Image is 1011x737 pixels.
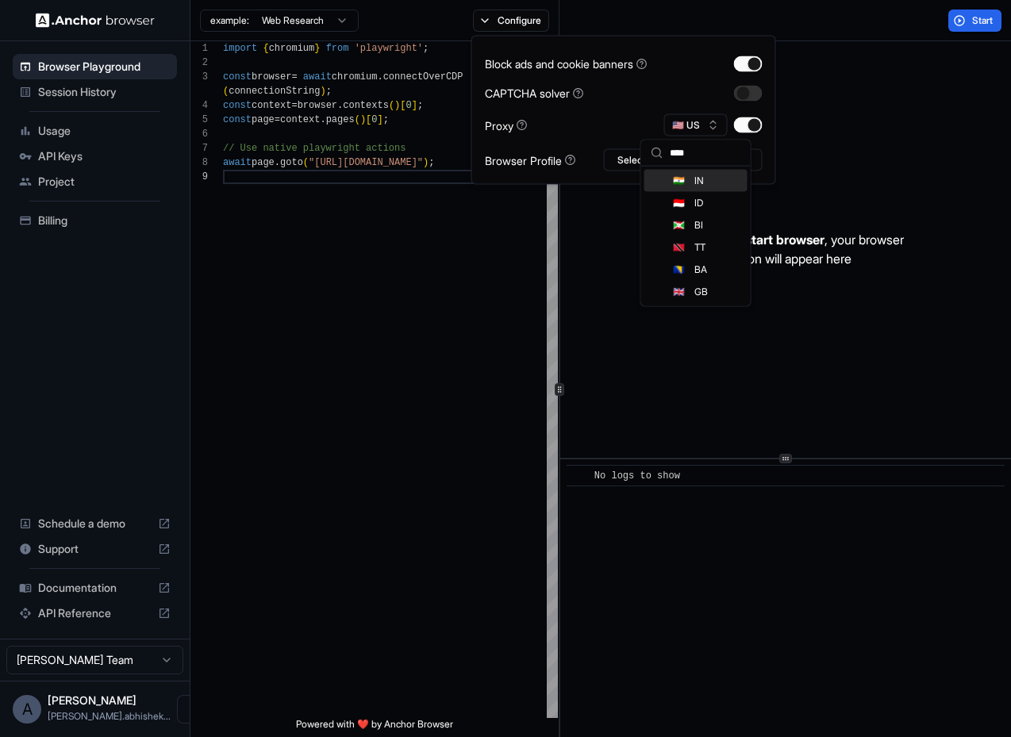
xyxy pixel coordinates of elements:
span: 🇧🇦 [673,263,685,276]
span: context [252,100,291,111]
span: ( [303,157,309,168]
span: 0 [371,114,377,125]
span: 🇮🇩 [673,197,685,209]
div: API Reference [13,601,177,626]
button: Open menu [177,695,206,724]
span: start browser [745,232,825,248]
span: pages [326,114,355,125]
button: Select Profile... [604,149,763,171]
span: Session History [38,84,171,100]
div: A [13,695,41,724]
button: Start [948,10,1001,32]
span: chromium [269,43,315,54]
span: ​ [575,468,582,484]
span: await [303,71,332,83]
span: Project [38,174,171,190]
div: Support [13,536,177,562]
span: } [314,43,320,54]
span: ) [394,100,400,111]
span: Start [972,14,994,27]
span: ( [389,100,394,111]
span: 🇮🇳 [673,175,685,187]
span: await [223,157,252,168]
span: page [252,157,275,168]
div: Usage [13,118,177,144]
span: chromium [332,71,378,83]
span: dogra.abhishek113@gmail.com [48,710,171,722]
span: GB [694,286,708,298]
span: ; [417,100,423,111]
span: const [223,71,252,83]
span: connectionString [229,86,320,97]
span: ID [694,197,703,209]
span: Schedule a demo [38,516,152,532]
div: API Keys [13,144,177,169]
div: Schedule a demo [13,511,177,536]
span: IN [694,175,704,187]
span: No logs to show [594,470,680,482]
div: Block ads and cookie banners [485,56,648,72]
span: ) [423,157,429,168]
span: ] [412,100,417,111]
div: Proxy [485,117,528,133]
span: browser [298,100,337,111]
span: context [280,114,320,125]
button: 🇺🇸 US [664,114,728,136]
div: Project [13,169,177,194]
div: 7 [190,141,208,155]
div: CAPTCHA solver [485,85,584,102]
span: 🇧🇮 [673,219,685,232]
div: 3 [190,70,208,84]
span: Browser Playground [38,59,171,75]
button: Configure [473,10,550,32]
span: example: [210,14,249,27]
span: ] [377,114,382,125]
span: Usage [38,123,171,139]
div: 4 [190,98,208,113]
span: import [223,43,257,54]
span: ; [326,86,332,97]
span: API Keys [38,148,171,164]
span: 0 [406,100,411,111]
div: 9 [190,170,208,184]
div: Browser Playground [13,54,177,79]
span: 🇬🇧 [673,286,685,298]
span: from [326,43,349,54]
span: Powered with ❤️ by Anchor Browser [296,718,453,737]
span: contexts [343,100,389,111]
span: TT [694,241,705,254]
span: . [337,100,343,111]
p: After pressing , your browser session will appear here [667,230,904,268]
span: ; [423,43,429,54]
div: Documentation [13,575,177,601]
span: . [320,114,325,125]
div: 1 [190,41,208,56]
span: BA [694,263,707,276]
span: { [263,43,268,54]
div: 2 [190,56,208,70]
span: ) [320,86,325,97]
img: Anchor Logo [36,13,155,28]
span: Documentation [38,580,152,596]
span: const [223,114,252,125]
span: connectOverCDP [383,71,463,83]
span: 🇹🇹 [673,241,685,254]
span: ( [223,86,229,97]
span: [ [366,114,371,125]
span: page [252,114,275,125]
span: API Reference [38,605,152,621]
div: Suggestions [641,167,751,306]
span: const [223,100,252,111]
span: // Use native playwright actions [223,143,406,154]
span: Abhishek Dogra [48,693,136,707]
span: 'playwright' [355,43,423,54]
div: Session History [13,79,177,105]
span: = [291,100,297,111]
span: ( [355,114,360,125]
span: = [291,71,297,83]
span: Billing [38,213,171,228]
span: . [275,157,280,168]
span: ; [383,114,389,125]
span: goto [280,157,303,168]
span: . [377,71,382,83]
